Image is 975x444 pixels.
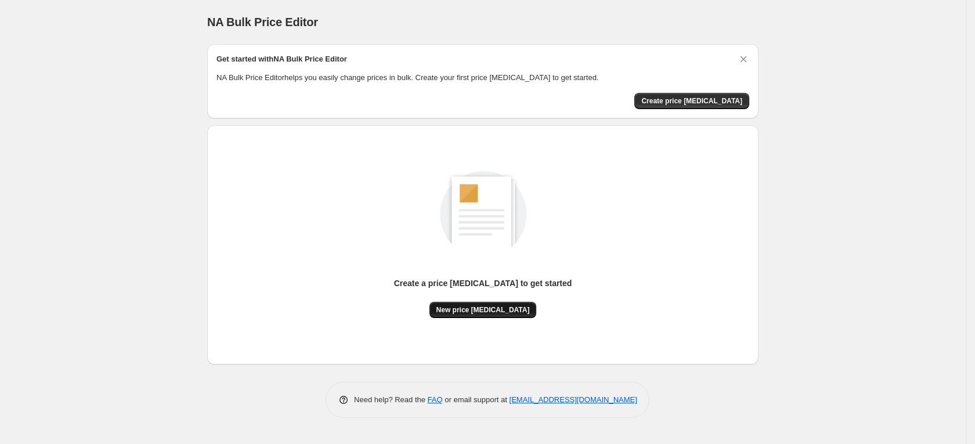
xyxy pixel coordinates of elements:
a: [EMAIL_ADDRESS][DOMAIN_NAME] [510,395,637,404]
a: FAQ [428,395,443,404]
span: NA Bulk Price Editor [207,16,318,28]
span: Create price [MEDICAL_DATA] [641,96,742,106]
button: New price [MEDICAL_DATA] [429,302,537,318]
button: Create price change job [634,93,749,109]
span: Need help? Read the [354,395,428,404]
span: or email support at [443,395,510,404]
button: Dismiss card [738,53,749,65]
p: NA Bulk Price Editor helps you easily change prices in bulk. Create your first price [MEDICAL_DAT... [216,72,749,84]
p: Create a price [MEDICAL_DATA] to get started [394,277,572,289]
span: New price [MEDICAL_DATA] [436,305,530,315]
h2: Get started with NA Bulk Price Editor [216,53,347,65]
